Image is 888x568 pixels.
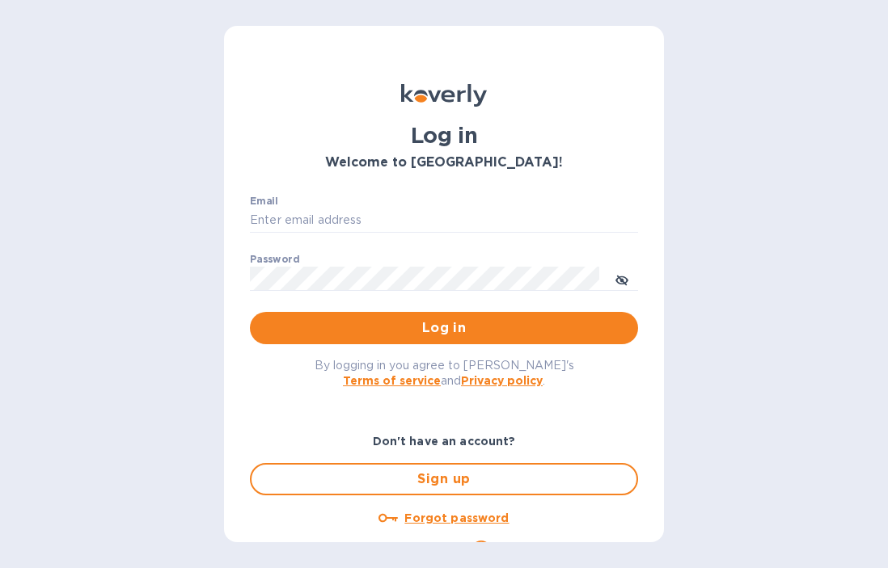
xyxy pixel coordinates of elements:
[250,463,638,495] button: Sign up
[250,208,638,233] input: Enter email address
[315,359,574,387] span: By logging in you agree to [PERSON_NAME]'s and .
[250,155,638,170] h3: Welcome to [GEOGRAPHIC_DATA]!
[343,374,441,387] a: Terms of service
[250,255,299,265] label: Password
[341,542,465,555] b: Have any questions?
[606,263,638,295] button: toggle password visibility
[264,469,624,489] span: Sign up
[250,123,638,149] h1: Log in
[404,511,509,524] u: Forgot password
[401,84,487,107] img: Koverly
[461,374,543,387] a: Privacy policy
[250,312,638,344] button: Log in
[373,435,516,448] b: Don't have an account?
[250,197,278,207] label: Email
[263,318,625,338] span: Log in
